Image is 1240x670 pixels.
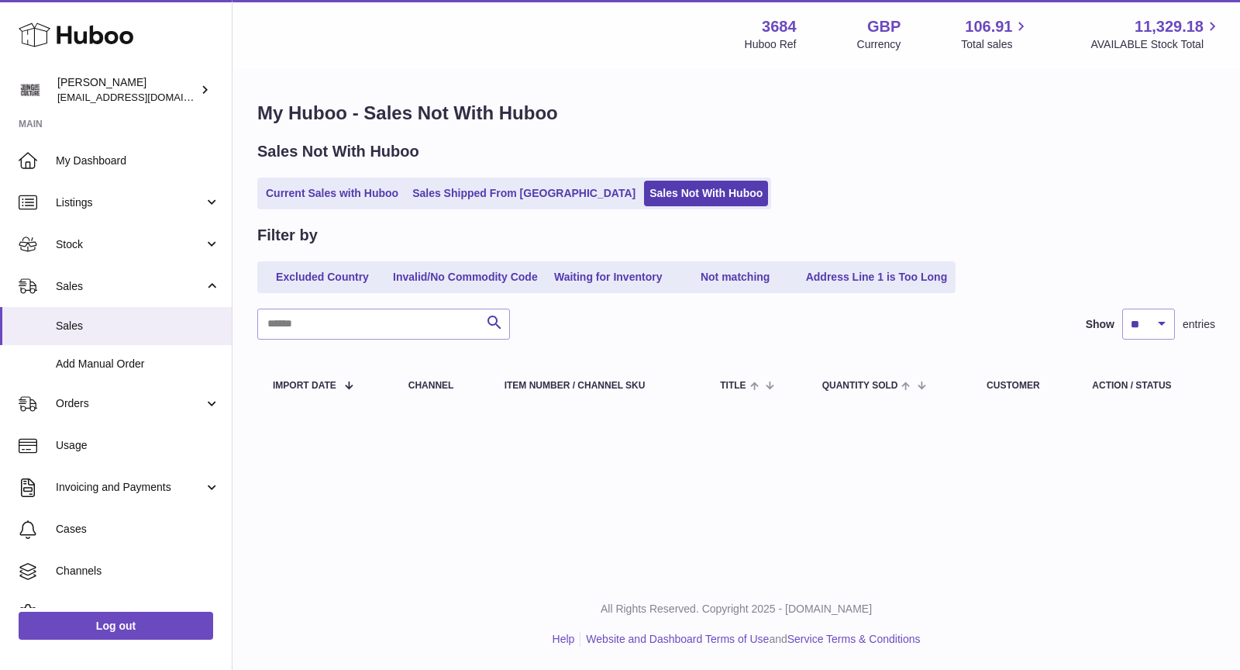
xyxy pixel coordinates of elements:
span: entries [1183,317,1215,332]
h1: My Huboo - Sales Not With Huboo [257,101,1215,126]
li: and [580,632,920,647]
a: Log out [19,612,213,640]
span: Usage [56,438,220,453]
span: Quantity Sold [822,381,898,391]
a: Help [553,633,575,645]
a: Current Sales with Huboo [260,181,404,206]
a: Service Terms & Conditions [787,633,921,645]
span: Sales [56,279,204,294]
a: Excluded Country [260,264,384,290]
span: Add Manual Order [56,357,220,371]
span: Channels [56,564,220,578]
strong: GBP [867,16,901,37]
div: Currency [857,37,901,52]
a: Address Line 1 is Too Long [801,264,953,290]
span: Import date [273,381,336,391]
h2: Filter by [257,225,318,246]
span: Orders [56,396,204,411]
span: Total sales [961,37,1030,52]
div: Item Number / Channel SKU [505,381,690,391]
strong: 3684 [762,16,797,37]
span: Settings [56,606,220,620]
a: 106.91 Total sales [961,16,1030,52]
p: All Rights Reserved. Copyright 2025 - [DOMAIN_NAME] [245,602,1228,616]
a: 11,329.18 AVAILABLE Stock Total [1090,16,1221,52]
span: Sales [56,319,220,333]
span: Title [720,381,746,391]
img: theinternationalventure@gmail.com [19,78,42,102]
div: Channel [408,381,474,391]
a: Sales Shipped From [GEOGRAPHIC_DATA] [407,181,641,206]
span: 106.91 [965,16,1012,37]
div: Customer [987,381,1061,391]
label: Show [1086,317,1114,332]
a: Invalid/No Commodity Code [387,264,543,290]
span: My Dashboard [56,154,220,168]
a: Sales Not With Huboo [644,181,768,206]
div: Action / Status [1092,381,1200,391]
span: Stock [56,237,204,252]
span: AVAILABLE Stock Total [1090,37,1221,52]
h2: Sales Not With Huboo [257,141,419,162]
a: Website and Dashboard Terms of Use [586,633,769,645]
span: Cases [56,522,220,537]
a: Not matching [673,264,797,290]
span: Invoicing and Payments [56,480,204,495]
a: Waiting for Inventory [546,264,670,290]
span: Listings [56,195,204,210]
div: [PERSON_NAME] [57,75,197,105]
div: Huboo Ref [745,37,797,52]
span: 11,329.18 [1135,16,1204,37]
span: [EMAIL_ADDRESS][DOMAIN_NAME] [57,91,228,103]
